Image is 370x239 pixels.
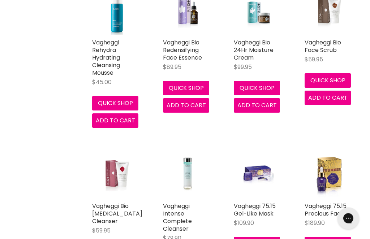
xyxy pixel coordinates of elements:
button: Add to cart [92,114,138,128]
a: Vagheggi Intense Complete Cleanser [163,202,192,233]
span: $59.95 [305,56,323,64]
img: Vagheggi Intense Complete Cleanser [171,150,204,199]
span: $189.90 [305,219,325,227]
button: Quick shop [234,81,280,96]
button: Add to cart [234,99,280,113]
a: Vagheggi Bio Redensifying Face Essence [163,39,202,62]
img: Vagheggi 75.15 Precious Face Oil [305,150,354,199]
button: Quick shop [305,74,351,88]
span: Add to cart [167,101,206,110]
button: Quick shop [92,96,138,111]
a: Vagheggi Bio [MEDICAL_DATA] Cleanser [92,202,142,226]
img: Vagheggi 75.15 Gel-Like Mask [242,150,275,199]
a: Vagheggi 75.15 Gel-Like Mask [234,202,276,218]
span: Add to cart [237,101,277,110]
span: $99.95 [234,63,252,71]
a: Vagheggi Rehydra Hydrating Cleansing Mousse [92,39,120,77]
a: Vagheggi 75.15 Gel-Like Mask [234,150,283,199]
button: Add to cart [163,99,209,113]
span: $89.95 [163,63,181,71]
span: $109.90 [234,219,254,227]
iframe: Gorgias live chat messenger [334,205,363,232]
img: Vagheggi Bio Facial Toning Cleanser [100,150,133,199]
button: Add to cart [305,91,351,105]
span: $59.95 [92,227,111,235]
span: Add to cart [96,117,135,125]
a: Vagheggi Bio Face Scrub [305,39,341,55]
a: Vagheggi 75.15 Precious Face Oil [305,202,353,218]
span: Add to cart [308,94,348,102]
span: $45.00 [92,78,112,87]
a: Vagheggi Intense Complete Cleanser [163,150,212,199]
a: Vagheggi Bio 24Hr Moisture Cream [234,39,274,62]
button: Quick shop [163,81,209,96]
a: Vagheggi Bio Facial Toning Cleanser [92,150,141,199]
